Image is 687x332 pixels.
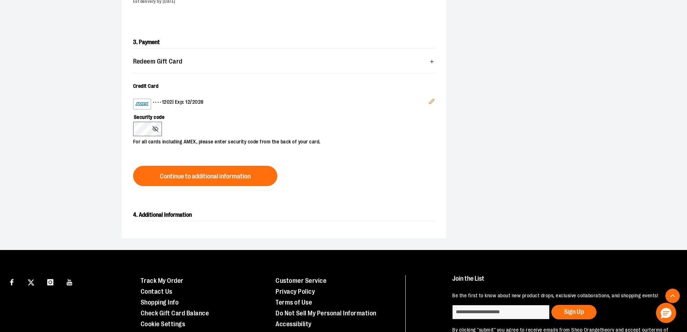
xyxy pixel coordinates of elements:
[141,277,184,284] a: Track My Order
[452,275,670,289] h4: Join the List
[133,54,435,69] button: Redeem Gift Card
[25,275,38,288] a: Visit our X page
[28,279,34,286] img: Twitter
[160,173,251,180] span: Continue to additional information
[133,166,277,186] button: Continue to additional information
[133,136,427,146] p: For all cards including AMEX, please enter security code from the back of your card.
[276,320,312,328] a: Accessibility
[423,93,440,112] button: Edit
[44,275,57,288] a: Visit our Instagram page
[276,310,376,317] a: Do Not Sell My Personal Information
[141,320,185,328] a: Cookie Settings
[551,305,596,319] button: Sign Up
[276,277,326,284] a: Customer Service
[656,303,676,323] button: Hello, have a question? Let’s chat.
[133,209,435,221] h2: 4. Additional Information
[452,292,670,299] p: Be the first to know about new product drops, exclusive collaborations, and shopping events!
[276,288,315,295] a: Privacy Policy
[276,299,312,306] a: Terms of Use
[63,275,76,288] a: Visit our Youtube page
[141,299,179,306] a: Shopping Info
[135,100,149,108] img: American Express card example showing the 15-digit card number
[564,308,584,315] span: Sign Up
[141,288,172,295] a: Contact Us
[141,310,209,317] a: Check Gift Card Balance
[133,99,429,109] div: •••• 1202 | Exp: 12/2028
[133,109,427,122] label: Security code
[133,83,159,89] span: Credit Card
[133,36,435,48] h2: 3. Payment
[665,289,680,303] button: Back To Top
[452,305,550,319] input: enter email
[5,275,18,288] a: Visit our Facebook page
[133,58,182,65] span: Redeem Gift Card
